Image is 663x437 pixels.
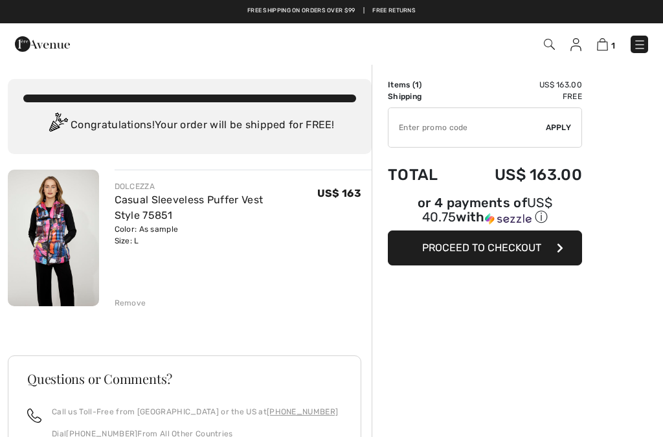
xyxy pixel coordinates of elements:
[597,36,615,52] a: 1
[115,194,264,221] a: Casual Sleeveless Puffer Vest Style 75851
[388,108,546,147] input: Promo code
[388,197,582,226] div: or 4 payments of with
[317,187,361,199] span: US$ 163
[570,38,581,51] img: My Info
[388,153,458,197] td: Total
[422,241,541,254] span: Proceed to Checkout
[52,406,338,418] p: Call us Toll-Free from [GEOGRAPHIC_DATA] or the US at
[115,297,146,309] div: Remove
[23,113,356,139] div: Congratulations! Your order will be shipped for FREE!
[27,372,342,385] h3: Questions or Comments?
[45,113,71,139] img: Congratulation2.svg
[247,6,355,16] a: Free shipping on orders over $99
[422,195,552,225] span: US$ 40.75
[372,6,416,16] a: Free Returns
[388,230,582,265] button: Proceed to Checkout
[546,122,572,133] span: Apply
[15,31,70,57] img: 1ère Avenue
[27,409,41,423] img: call
[388,79,458,91] td: Items ( )
[611,41,615,50] span: 1
[415,80,419,89] span: 1
[458,153,582,197] td: US$ 163.00
[267,407,338,416] a: [PHONE_NUMBER]
[485,213,532,225] img: Sezzle
[363,6,365,16] span: |
[633,38,646,51] img: Menu
[544,39,555,50] img: Search
[388,197,582,230] div: or 4 payments ofUS$ 40.75withSezzle Click to learn more about Sezzle
[388,91,458,102] td: Shipping
[8,170,99,306] img: Casual Sleeveless Puffer Vest Style 75851
[115,181,317,192] div: DOLCEZZA
[458,79,582,91] td: US$ 163.00
[115,223,317,247] div: Color: As sample Size: L
[458,91,582,102] td: Free
[597,38,608,50] img: Shopping Bag
[15,37,70,49] a: 1ère Avenue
